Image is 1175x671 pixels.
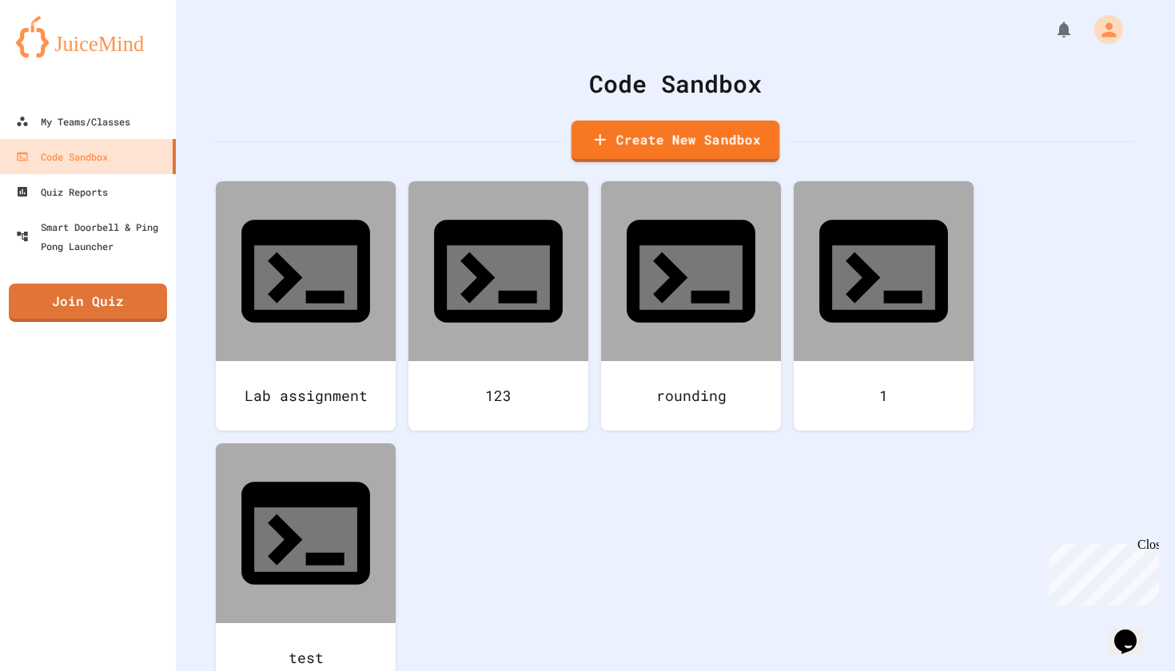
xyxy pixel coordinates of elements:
div: rounding [601,361,781,431]
a: Lab assignment [216,181,396,431]
div: Code Sandbox [216,66,1135,101]
iframe: chat widget [1108,607,1159,655]
div: My Account [1077,11,1127,48]
div: 123 [408,361,588,431]
div: 1 [794,361,974,431]
a: Create New Sandbox [572,121,780,162]
div: Smart Doorbell & Ping Pong Launcher [16,217,169,256]
a: 1 [794,181,974,431]
a: rounding [601,181,781,431]
div: Code Sandbox [16,147,108,166]
div: Chat with us now!Close [6,6,110,101]
div: My Teams/Classes [16,112,130,131]
div: My Notifications [1025,16,1077,43]
div: Quiz Reports [16,182,108,201]
iframe: chat widget [1042,538,1159,605]
div: Lab assignment [216,361,396,431]
img: logo-orange.svg [16,16,160,58]
a: Join Quiz [9,284,167,322]
a: 123 [408,181,588,431]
